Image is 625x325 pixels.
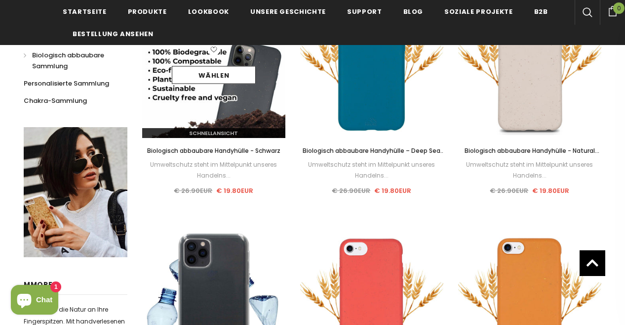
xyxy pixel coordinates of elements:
[303,146,445,166] span: Biologisch abbaubare Handyhülle – Deep Sea Blue
[73,29,154,39] span: Bestellung ansehen
[24,279,53,289] span: MMORE
[8,285,61,317] inbox-online-store-chat: Shopify online store chat
[300,159,443,181] div: Umweltschutz steht im Mittelpunkt unseres Handelns...
[63,7,107,16] span: Startseite
[73,22,154,45] a: Bestellung ansehen
[32,50,104,71] span: Biologisch abbaubare Sammlung
[250,7,326,16] span: Unsere Geschichte
[24,96,87,105] span: Chakra-Sammlung
[403,7,424,16] span: Blog
[347,7,382,16] span: Support
[216,186,253,195] span: € 19.80EUR
[189,129,238,137] span: Schnellansicht
[465,146,599,166] span: Biologisch abbaubare Handyhülle - Natural White
[172,66,256,84] a: Wählen
[24,92,87,109] a: Chakra-Sammlung
[142,128,285,138] a: Schnellansicht
[142,159,285,181] div: Umweltschutz steht im Mittelpunkt unseres Handelns...
[332,186,370,195] span: € 26.90EUR
[128,7,167,16] span: Produkte
[532,186,569,195] span: € 19.80EUR
[188,7,229,16] span: Lookbook
[600,4,625,16] a: 0
[374,186,411,195] span: € 19.80EUR
[613,2,625,14] span: 0
[24,46,117,75] a: Biologisch abbaubare Sammlung
[490,186,528,195] span: € 26.90EUR
[534,7,548,16] span: B2B
[300,145,443,156] a: Biologisch abbaubare Handyhülle – Deep Sea Blue
[142,145,285,156] a: Biologisch abbaubare Handyhülle - Schwarz
[458,145,601,156] a: Biologisch abbaubare Handyhülle - Natural White
[458,159,601,181] div: Umweltschutz steht im Mittelpunkt unseres Handelns...
[444,7,512,16] span: Soziale Projekte
[147,146,280,155] span: Biologisch abbaubare Handyhülle - Schwarz
[24,79,109,88] span: Personalisierte Sammlung
[24,75,109,92] a: Personalisierte Sammlung
[174,186,212,195] span: € 26.90EUR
